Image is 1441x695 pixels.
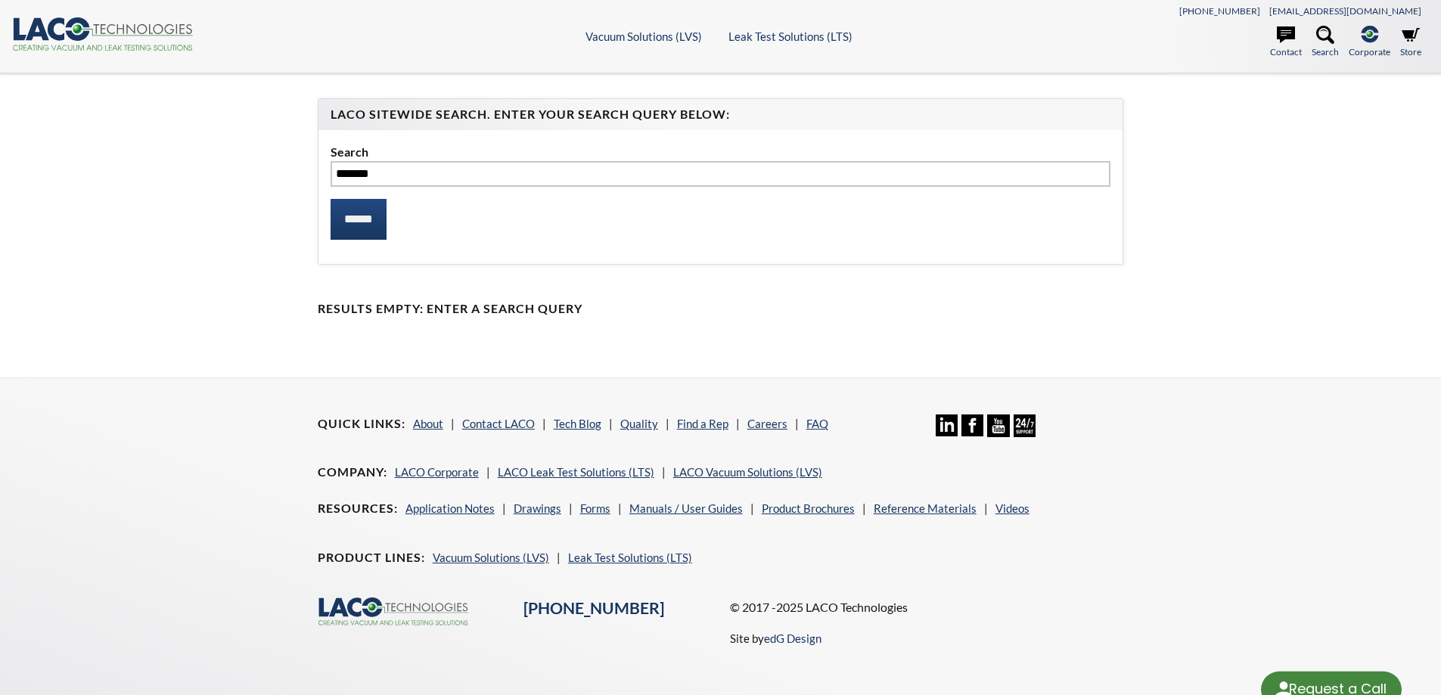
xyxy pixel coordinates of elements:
[514,501,561,515] a: Drawings
[580,501,610,515] a: Forms
[585,29,702,43] a: Vacuum Solutions (LVS)
[318,464,387,480] h4: Company
[1349,45,1390,59] span: Corporate
[764,631,821,645] a: edG Design
[806,417,828,430] a: FAQ
[730,597,1124,617] p: © 2017 -2025 LACO Technologies
[629,501,743,515] a: Manuals / User Guides
[523,598,664,618] a: [PHONE_NUMBER]
[1014,426,1036,439] a: 24/7 Support
[677,417,728,430] a: Find a Rep
[568,551,692,564] a: Leak Test Solutions (LTS)
[730,629,821,647] p: Site by
[395,465,479,479] a: LACO Corporate
[620,417,658,430] a: Quality
[413,417,443,430] a: About
[498,465,654,479] a: LACO Leak Test Solutions (LTS)
[405,501,495,515] a: Application Notes
[318,416,405,432] h4: Quick Links
[318,301,1124,317] h4: Results Empty: Enter a Search Query
[995,501,1030,515] a: Videos
[1312,26,1339,59] a: Search
[728,29,852,43] a: Leak Test Solutions (LTS)
[554,417,601,430] a: Tech Blog
[762,501,855,515] a: Product Brochures
[318,501,398,517] h4: Resources
[1269,5,1421,17] a: [EMAIL_ADDRESS][DOMAIN_NAME]
[1270,26,1302,59] a: Contact
[874,501,977,515] a: Reference Materials
[1014,414,1036,436] img: 24/7 Support Icon
[1400,26,1421,59] a: Store
[462,417,535,430] a: Contact LACO
[433,551,549,564] a: Vacuum Solutions (LVS)
[747,417,787,430] a: Careers
[331,107,1111,123] h4: LACO Sitewide Search. Enter your Search Query Below:
[318,550,425,566] h4: Product Lines
[673,465,822,479] a: LACO Vacuum Solutions (LVS)
[331,142,1111,162] label: Search
[1179,5,1260,17] a: [PHONE_NUMBER]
